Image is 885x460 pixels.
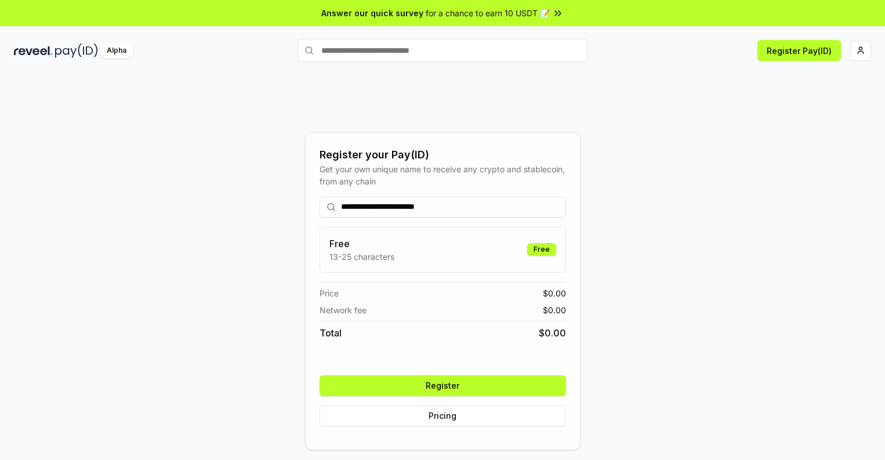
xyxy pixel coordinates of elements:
[320,326,342,340] span: Total
[543,287,566,299] span: $ 0.00
[320,405,566,426] button: Pricing
[426,7,550,19] span: for a chance to earn 10 USDT 📝
[527,243,556,256] div: Free
[543,304,566,316] span: $ 0.00
[320,163,566,187] div: Get your own unique name to receive any crypto and stablecoin, from any chain
[320,147,566,163] div: Register your Pay(ID)
[14,44,53,58] img: reveel_dark
[320,375,566,396] button: Register
[100,44,133,58] div: Alpha
[757,40,841,61] button: Register Pay(ID)
[329,251,394,263] p: 13-25 characters
[320,304,367,316] span: Network fee
[321,7,423,19] span: Answer our quick survey
[539,326,566,340] span: $ 0.00
[55,44,98,58] img: pay_id
[320,287,339,299] span: Price
[329,237,394,251] h3: Free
